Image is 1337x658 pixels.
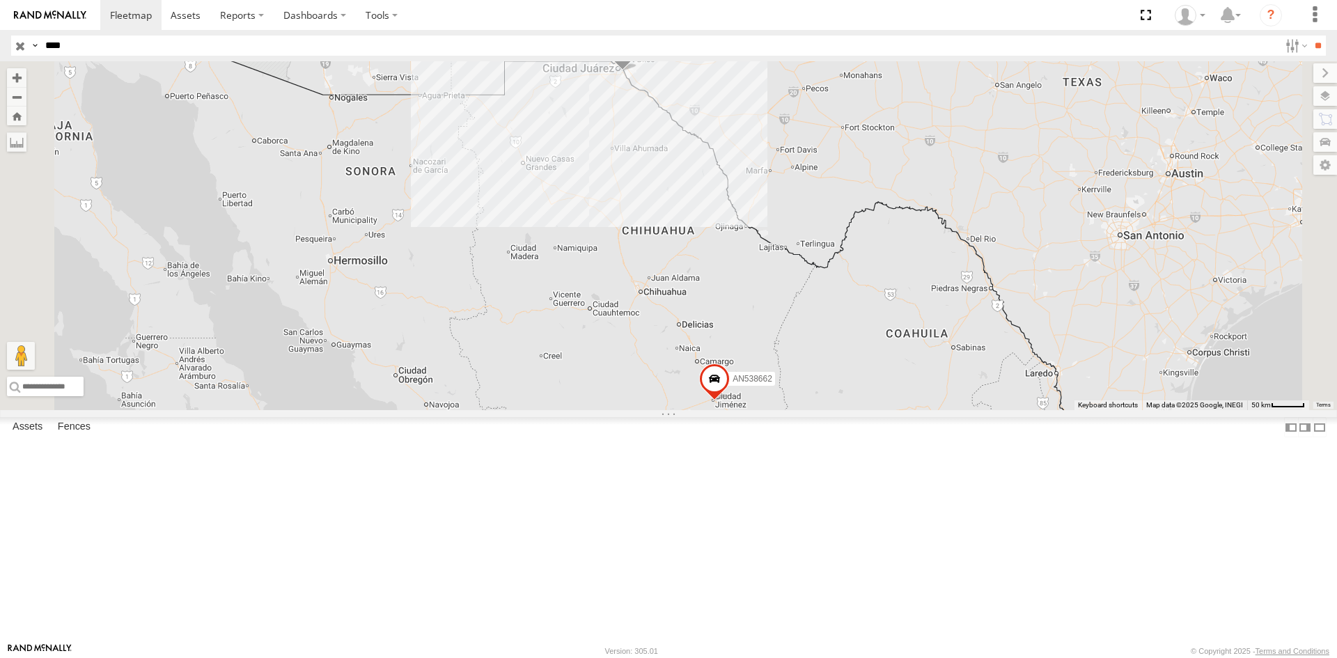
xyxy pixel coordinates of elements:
div: Andres Lujan [1170,5,1210,26]
button: Drag Pegman onto the map to open Street View [7,342,35,370]
label: Fences [51,418,97,437]
label: Map Settings [1313,155,1337,175]
a: Visit our Website [8,644,72,658]
button: Zoom in [7,68,26,87]
label: Search Filter Options [1280,36,1310,56]
span: 50 km [1251,401,1271,409]
button: Map Scale: 50 km per 45 pixels [1247,400,1309,410]
button: Zoom out [7,87,26,107]
label: Dock Summary Table to the Right [1298,417,1312,437]
label: Hide Summary Table [1313,417,1327,437]
label: Dock Summary Table to the Left [1284,417,1298,437]
a: Terms and Conditions [1256,647,1329,655]
div: Version: 305.01 [605,647,658,655]
i: ? [1260,4,1282,26]
button: Keyboard shortcuts [1078,400,1138,410]
span: AN538662 [733,373,772,383]
button: Zoom Home [7,107,26,125]
span: Map data ©2025 Google, INEGI [1146,401,1243,409]
label: Search Query [29,36,40,56]
img: rand-logo.svg [14,10,86,20]
label: Measure [7,132,26,152]
label: Assets [6,418,49,437]
div: © Copyright 2025 - [1191,647,1329,655]
a: Terms [1316,402,1331,408]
